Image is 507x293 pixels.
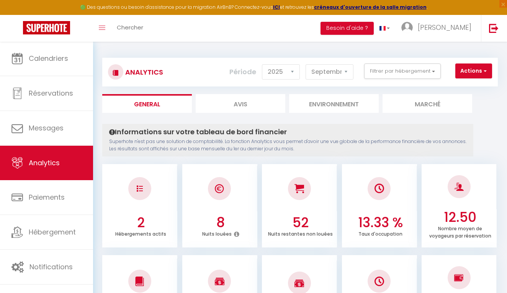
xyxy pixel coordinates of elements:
[29,227,76,237] span: Hébergement
[454,273,464,282] img: NO IMAGE
[117,23,143,31] span: Chercher
[115,229,166,237] p: Hébergements actifs
[29,123,64,133] span: Messages
[29,88,73,98] span: Réservations
[229,63,256,80] label: Période
[109,138,466,153] p: Superhote n'est pas une solution de comptabilité. La fonction Analytics vous permet d'avoir une v...
[266,215,335,231] h3: 52
[29,54,68,63] span: Calendriers
[29,262,73,272] span: Notifications
[425,209,495,225] h3: 12.50
[196,94,285,113] li: Avis
[418,23,471,32] span: [PERSON_NAME]
[375,277,384,286] img: NO IMAGE
[202,229,232,237] p: Nuits louées
[102,94,192,113] li: General
[383,94,472,113] li: Marché
[268,229,333,237] p: Nuits restantes non louées
[111,15,149,42] a: Chercher
[123,63,163,81] h3: Analytics
[396,15,481,42] a: ... [PERSON_NAME]
[106,215,175,231] h3: 2
[137,186,143,192] img: NO IMAGE
[321,22,374,35] button: Besoin d'aide ?
[364,63,441,79] button: Filtrer par hébergement
[314,4,427,10] a: créneaux d'ouverture de la salle migration
[401,22,413,33] img: ...
[29,192,65,202] span: Paiements
[358,229,402,237] p: Taux d'occupation
[455,63,492,79] button: Actions
[23,21,70,34] img: Super Booking
[289,94,379,113] li: Environnement
[186,215,255,231] h3: 8
[429,224,491,239] p: Nombre moyen de voyageurs par réservation
[489,23,499,33] img: logout
[273,4,280,10] a: ICI
[29,158,60,168] span: Analytics
[345,215,415,231] h3: 13.33 %
[109,128,466,136] h4: Informations sur votre tableau de bord financier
